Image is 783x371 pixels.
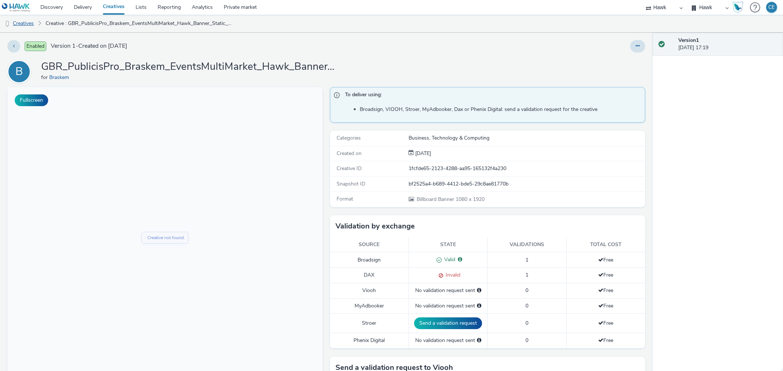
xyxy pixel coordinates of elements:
[678,37,777,52] div: [DATE] 17:19
[678,37,699,44] strong: Version 1
[330,298,409,313] td: MyAdbooker
[525,302,528,309] span: 0
[413,337,484,344] div: No validation request sent
[525,256,528,263] span: 1
[51,42,127,50] span: Version 1 - Created on [DATE]
[140,147,177,154] div: Creative not found.
[330,333,409,348] td: Phenix Digital
[337,180,365,187] span: Snapshot ID
[416,196,485,203] span: 1080 x 1920
[414,317,482,329] button: Send a validation request
[488,237,566,252] th: Validations
[477,337,481,344] div: Please select a deal below and click on Send to send a validation request to Phenix Digital.
[330,252,409,268] td: Broadsign
[2,3,30,12] img: undefined Logo
[409,180,644,188] div: bf2525a4-b689-4412-bde5-29c8ae81770b
[525,320,528,327] span: 0
[598,287,613,294] span: Free
[15,94,48,106] button: Fullscreen
[413,287,484,294] div: No validation request sent
[330,313,409,333] td: Stroer
[525,287,528,294] span: 0
[598,320,613,327] span: Free
[15,61,23,82] div: B
[732,1,746,13] a: Hawk Academy
[409,134,644,142] div: Business, Technology & Computing
[330,268,409,283] td: DAX
[443,271,460,278] span: Invalid
[409,237,487,252] th: State
[598,271,613,278] span: Free
[598,337,613,344] span: Free
[335,221,415,232] h3: Validation by exchange
[477,287,481,294] div: Please select a deal below and click on Send to send a validation request to Viooh.
[25,42,46,51] span: Enabled
[337,195,353,202] span: Format
[49,74,72,81] a: Braskem
[41,60,335,74] h1: GBR_PublicisPro_Braskem_EventsMultiMarket_Hawk_Banner_Static_1080x1920_SustainableBrand_US_20250919
[414,150,431,157] div: Creation 19 September 2025, 17:19
[330,237,409,252] th: Source
[413,302,484,310] div: No validation request sent
[360,106,641,113] li: Broadsign, VIOOH, Stroer, MyAdbooker, Dax or Phenix Digital: send a validation request for the cr...
[442,256,455,263] span: Valid
[477,302,481,310] div: Please select a deal below and click on Send to send a validation request to MyAdbooker.
[769,2,775,13] div: CE
[337,134,361,141] span: Categories
[525,271,528,278] span: 1
[337,165,362,172] span: Creative ID
[732,1,743,13] img: Hawk Academy
[417,196,456,203] span: Billboard Banner
[414,150,431,157] span: [DATE]
[7,68,34,75] a: B
[409,165,644,172] div: 1fcfde65-2123-4288-aa95-165132f4a230
[337,150,362,157] span: Created on
[330,283,409,298] td: Viooh
[566,237,645,252] th: Total cost
[598,302,613,309] span: Free
[42,15,238,32] a: Creative : GBR_PublicisPro_Braskem_EventsMultiMarket_Hawk_Banner_Static_1080x1920_SustainableBran...
[345,91,637,101] span: To deliver using:
[4,20,11,28] img: dooh
[41,74,49,81] span: for
[598,256,613,263] span: Free
[525,337,528,344] span: 0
